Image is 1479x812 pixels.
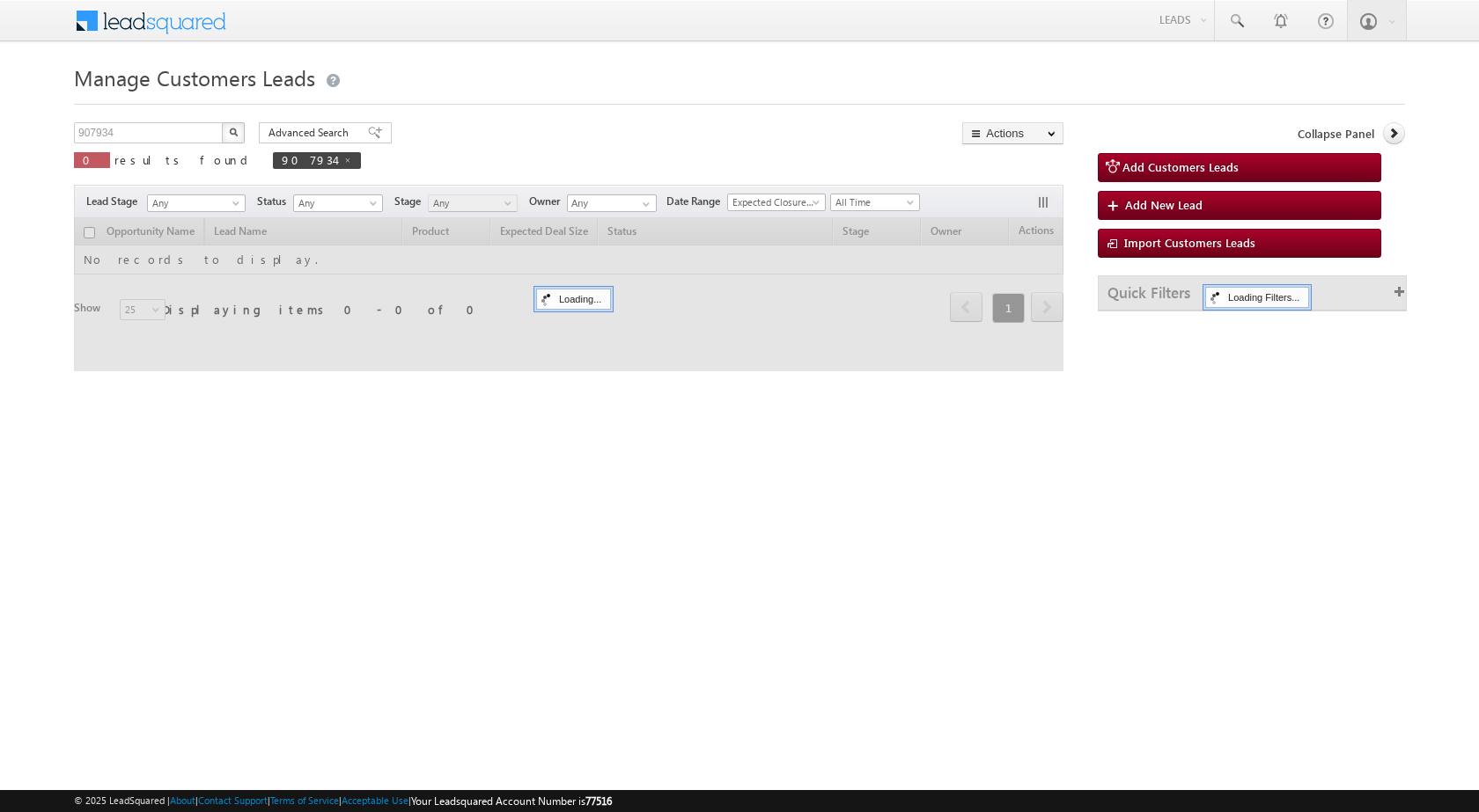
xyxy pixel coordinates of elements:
span: Any [429,195,512,211]
span: Manage Customers Leads [74,63,315,91]
span: Stage [394,194,428,209]
span: 907934 [282,152,335,167]
span: Owner [529,194,567,209]
a: Terms of Service [270,794,339,806]
a: Any [147,194,246,212]
span: 77516 [585,794,612,808]
button: Actions [962,122,1063,144]
span: Date Range [666,194,727,209]
span: Any [148,195,239,211]
div: Loading... [536,289,611,310]
span: 0 [83,152,101,167]
a: Any [428,194,518,212]
span: Your Leadsquared Account Number is [411,794,612,808]
a: All Time [830,194,920,211]
span: Collapse Panel [1298,126,1374,142]
input: Type to Search [567,194,657,212]
span: Import Customers Leads [1124,235,1255,250]
a: Contact Support [198,794,268,806]
a: Expected Closure Date [727,194,826,211]
span: All Time [831,194,915,210]
span: Status [257,194,293,209]
a: Acceptable Use [342,794,408,806]
a: About [170,794,195,806]
span: Expected Closure Date [728,194,820,210]
span: © 2025 LeadSquared | | | | | [74,793,612,809]
span: Lead Stage [86,194,144,209]
span: results found [114,152,254,167]
span: Advanced Search [269,125,354,141]
span: Add New Lead [1125,197,1203,212]
span: Add Customers Leads [1122,159,1239,174]
div: Loading Filters... [1205,287,1309,308]
span: Any [294,195,378,211]
img: Search [229,128,238,136]
a: Show All Items [633,195,655,213]
a: Any [293,194,383,212]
